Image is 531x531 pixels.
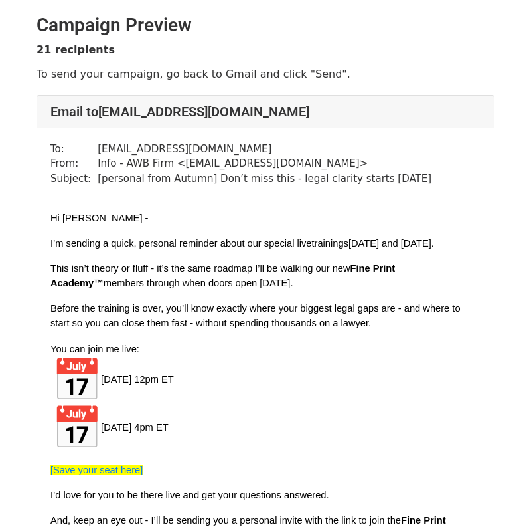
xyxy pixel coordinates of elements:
[50,515,401,526] span: And, keep an eye out - I’ll be sending you a personal invite with the link to join the
[50,422,169,433] span: [DATE] 4pm ET
[50,465,143,475] a: [Save your seat here]
[104,278,293,288] span: members through when doors open [DATE].
[50,263,398,288] span: Fine Print Academy™
[312,238,348,249] span: trainings
[53,404,101,452] img: 📅
[98,156,431,171] td: Info - AWB Firm < [EMAIL_ADDRESS][DOMAIN_NAME] >
[37,14,494,37] h2: Campaign Preview
[50,374,174,385] span: [DATE] 12pm ET
[37,67,494,81] p: To send your campaign, go back to Gmail and click "Send".
[50,490,329,500] span: I’d love for you to be there live and get your questions answered.
[37,43,115,56] strong: 21 recipients
[50,263,350,274] span: This isn’t theory or fluff - it’s the same roadmap I’ll be walking our new
[50,104,481,120] h4: Email to [EMAIL_ADDRESS][DOMAIN_NAME]
[50,171,98,187] td: Subject:
[50,213,148,223] span: Hi [PERSON_NAME] -
[50,344,139,354] span: You can join me live:
[53,356,101,404] img: 📅
[50,142,98,157] td: To:
[98,142,431,157] td: [EMAIL_ADDRESS][DOMAIN_NAME]
[50,238,434,249] span: I’m sending a quick, personal reminder about our special live [DATE] and [DATE].
[50,303,463,328] span: Before the training is over, you’ll know exactly where your biggest legal gaps are - and where to...
[98,171,431,187] td: [personal from Autumn] Don’t miss this - legal clarity starts [DATE]
[50,156,98,171] td: From:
